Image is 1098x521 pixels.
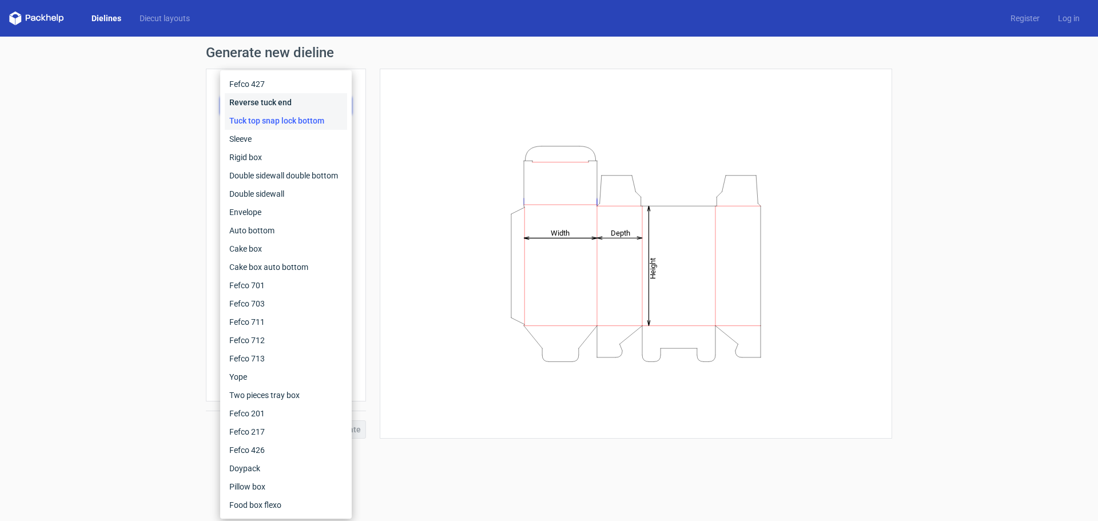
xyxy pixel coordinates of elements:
[225,478,347,496] div: Pillow box
[206,46,892,59] h1: Generate new dieline
[551,228,570,237] tspan: Width
[82,13,130,24] a: Dielines
[225,221,347,240] div: Auto bottom
[225,166,347,185] div: Double sidewall double bottom
[225,331,347,349] div: Fefco 712
[225,93,347,112] div: Reverse tuck end
[225,203,347,221] div: Envelope
[130,13,199,24] a: Diecut layouts
[225,349,347,368] div: Fefco 713
[225,185,347,203] div: Double sidewall
[611,228,630,237] tspan: Depth
[225,496,347,514] div: Food box flexo
[1001,13,1049,24] a: Register
[1049,13,1089,24] a: Log in
[225,423,347,441] div: Fefco 217
[225,258,347,276] div: Cake box auto bottom
[225,313,347,331] div: Fefco 711
[225,441,347,459] div: Fefco 426
[649,257,657,279] tspan: Height
[225,404,347,423] div: Fefco 201
[225,148,347,166] div: Rigid box
[225,386,347,404] div: Two pieces tray box
[225,240,347,258] div: Cake box
[225,276,347,295] div: Fefco 701
[225,112,347,130] div: Tuck top snap lock bottom
[225,295,347,313] div: Fefco 703
[225,459,347,478] div: Doypack
[225,368,347,386] div: Yope
[225,130,347,148] div: Sleeve
[225,75,347,93] div: Fefco 427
